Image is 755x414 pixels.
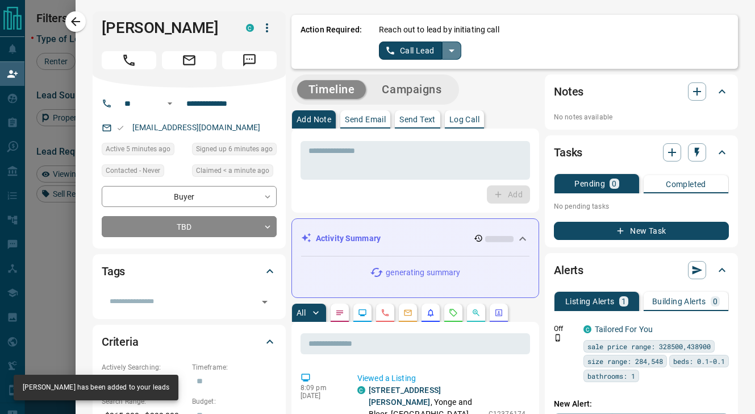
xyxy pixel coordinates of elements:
[587,370,635,382] span: bathrooms: 1
[554,324,577,334] p: Off
[106,165,160,176] span: Contacted - Never
[358,308,367,317] svg: Lead Browsing Activity
[102,333,139,351] h2: Criteria
[102,216,277,237] div: TBD
[102,258,277,285] div: Tags
[297,80,366,99] button: Timeline
[449,115,479,123] p: Log Call
[23,378,169,397] div: [PERSON_NAME] has been added to your leads
[345,115,386,123] p: Send Email
[106,143,170,155] span: Active 5 minutes ago
[357,386,365,394] div: condos.ca
[102,143,186,159] div: Wed Oct 15 2025
[449,308,458,317] svg: Requests
[370,80,453,99] button: Campaigns
[494,308,503,317] svg: Agent Actions
[587,355,663,367] span: size range: 284,548
[132,123,261,132] a: [EMAIL_ADDRESS][DOMAIN_NAME]
[102,186,277,207] div: Buyer
[301,392,340,400] p: [DATE]
[554,198,729,215] p: No pending tasks
[554,398,729,410] p: New Alert:
[102,396,186,407] p: Search Range:
[102,362,186,372] p: Actively Searching:
[257,294,273,310] button: Open
[297,115,331,123] p: Add Note
[196,165,269,176] span: Claimed < a minute ago
[554,261,583,279] h2: Alerts
[666,180,706,188] p: Completed
[301,24,362,60] p: Action Required:
[163,97,177,110] button: Open
[102,328,277,355] div: Criteria
[196,143,273,155] span: Signed up 6 minutes ago
[297,309,306,317] p: All
[554,139,729,166] div: Tasks
[192,143,277,159] div: Wed Oct 15 2025
[554,222,729,240] button: New Task
[379,24,499,36] p: Reach out to lead by initiating call
[316,233,381,245] p: Activity Summary
[673,355,725,367] span: beds: 0.1-0.1
[554,112,729,122] p: No notes available
[399,115,436,123] p: Send Text
[554,143,582,162] h2: Tasks
[102,19,229,37] h1: [PERSON_NAME]
[246,24,254,32] div: condos.ca
[574,180,605,188] p: Pending
[713,297,718,305] p: 0
[192,396,277,407] p: Budget:
[379,42,461,60] div: split button
[301,228,529,249] div: Activity Summary
[102,262,125,280] h2: Tags
[192,164,277,180] div: Wed Oct 15 2025
[116,124,124,132] svg: Email Valid
[301,384,340,392] p: 8:09 pm
[587,341,711,352] span: sale price range: 328500,438900
[369,386,441,407] a: [STREET_ADDRESS][PERSON_NAME]
[426,308,435,317] svg: Listing Alerts
[554,256,729,284] div: Alerts
[554,82,583,101] h2: Notes
[102,51,156,69] span: Call
[621,297,626,305] p: 1
[381,308,390,317] svg: Calls
[162,51,216,69] span: Email
[565,297,615,305] p: Listing Alerts
[554,334,562,342] svg: Push Notification Only
[612,180,616,188] p: 0
[403,308,412,317] svg: Emails
[357,372,525,384] p: Viewed a Listing
[595,325,653,334] a: Tailored For You
[335,308,344,317] svg: Notes
[192,362,277,372] p: Timeframe:
[386,267,460,279] p: generating summary
[652,297,706,305] p: Building Alerts
[583,325,591,333] div: condos.ca
[554,78,729,105] div: Notes
[379,42,442,60] button: Call Lead
[472,308,481,317] svg: Opportunities
[222,51,277,69] span: Message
